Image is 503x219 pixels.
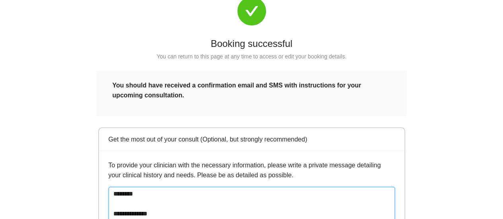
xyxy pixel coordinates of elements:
[109,160,395,180] p: To provide your clinician with the necessary information, please write a private message detailin...
[97,52,407,61] div: You can return to this page at any time to access or edit your booking details.
[109,134,395,144] div: Get the most out of your consult (Optional, but strongly recommended)
[113,82,361,99] strong: You should have received a confirmation email and SMS with instructions for your upcoming consult...
[97,35,407,52] div: Booking successful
